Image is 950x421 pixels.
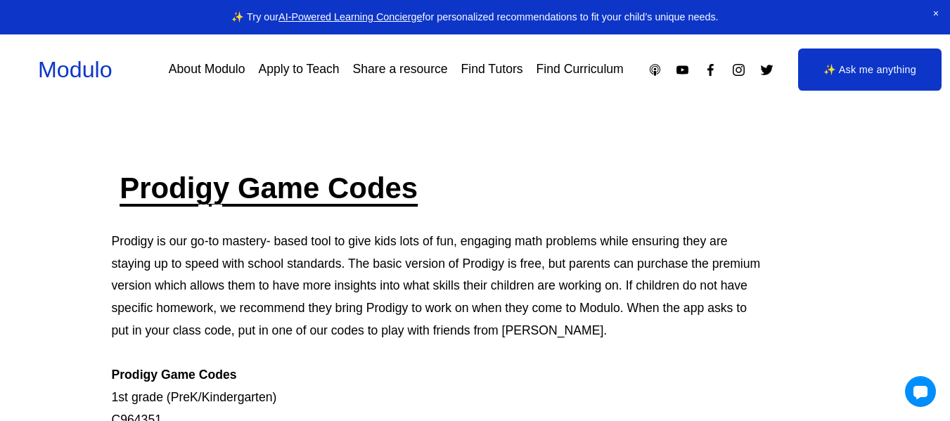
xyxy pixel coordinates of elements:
a: Apple Podcasts [648,63,662,77]
a: ✨ Ask me anything [798,48,942,91]
a: Apply to Teach [258,58,339,82]
a: YouTube [675,63,690,77]
strong: Prodigy Game Codes [112,368,237,382]
a: About Modulo [169,58,245,82]
a: Find Curriculum [537,58,624,82]
a: Instagram [731,63,746,77]
a: Prodigy Game Codes [120,171,418,205]
a: Find Tutors [461,58,523,82]
a: Twitter [759,63,774,77]
a: AI-Powered Learning Concierge [278,11,422,22]
a: Modulo [38,57,113,82]
a: Share a resource [353,58,448,82]
a: Facebook [703,63,718,77]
